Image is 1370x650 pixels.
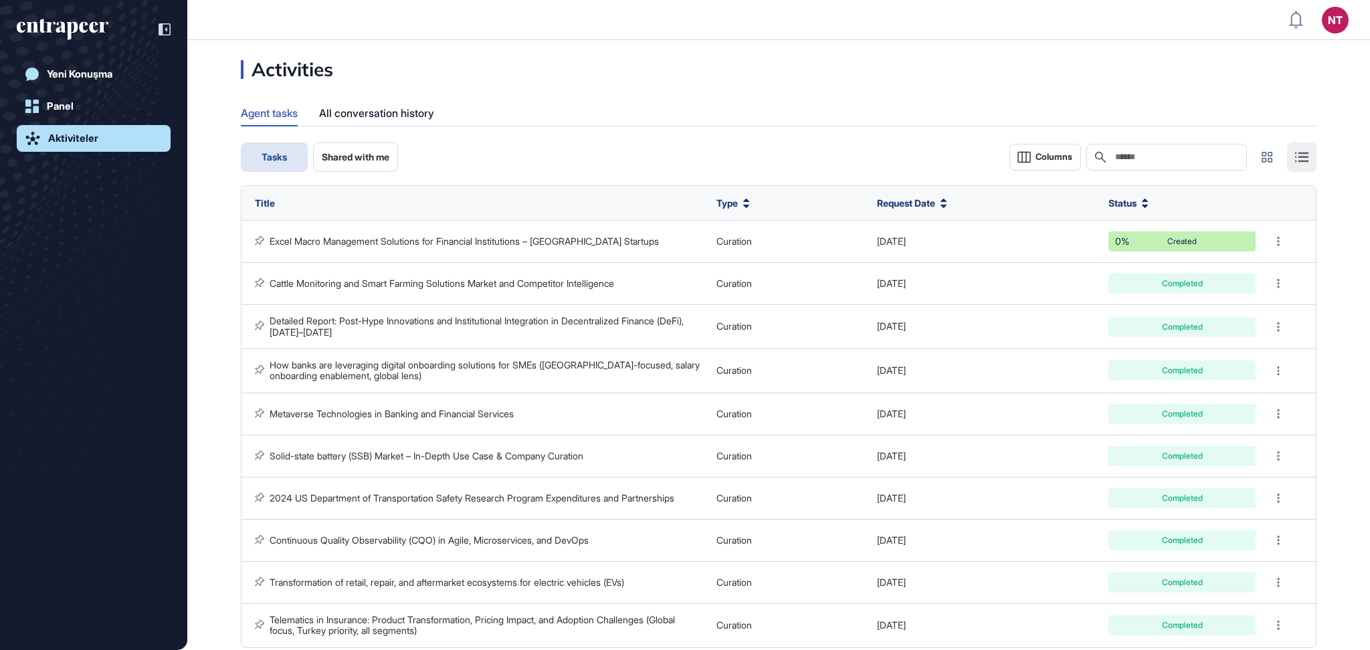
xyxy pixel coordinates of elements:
div: Panel [47,100,74,112]
div: Completed [1118,494,1246,502]
span: [DATE] [877,534,906,546]
span: [DATE] [877,278,906,289]
span: Request Date [877,196,935,210]
span: Curation [716,364,752,376]
a: Metaverse Technologies in Banking and Financial Services [270,408,514,419]
div: Created [1118,237,1246,245]
span: [DATE] [877,619,906,631]
span: Title [255,197,275,209]
span: Curation [716,576,752,588]
span: Curation [716,450,752,461]
span: [DATE] [877,235,906,247]
span: Tasks [262,152,287,162]
span: [DATE] [877,450,906,461]
button: Status [1108,196,1149,210]
span: Shared with me [322,152,389,162]
a: Excel Macro Management Solutions for Financial Institutions – [GEOGRAPHIC_DATA] Startups [270,235,659,247]
span: Curation [716,320,752,332]
button: Shared with me [313,142,398,172]
div: Completed [1118,578,1246,586]
button: Request Date [877,196,947,210]
span: Curation [716,278,752,289]
div: Completed [1118,452,1246,460]
div: Completed [1118,280,1246,288]
span: [DATE] [877,320,906,332]
div: Agent tasks [241,100,298,125]
span: Status [1108,196,1137,210]
div: All conversation history [319,100,434,126]
div: Yeni Konuşma [47,68,112,80]
div: Aktiviteler [48,132,98,144]
a: Detailed Report: Post-Hype Innovations and Institutional Integration in Decentralized Finance (De... [270,315,686,337]
a: How banks are leveraging digital onboarding solutions for SMEs ([GEOGRAPHIC_DATA]-focused, salary... [270,359,702,381]
span: Curation [716,619,752,631]
button: NT [1322,7,1349,33]
span: [DATE] [877,408,906,419]
a: Aktiviteler [17,125,171,152]
a: Solid-state battery (SSB) Market – In-Depth Use Case & Company Curation [270,450,583,461]
a: Cattle Monitoring and Smart Farming Solutions Market and Competitor Intelligence [270,278,614,289]
a: Continuous Quality Observability (CQO) in Agile, Microservices, and DevOps [270,534,589,546]
div: 0% [1108,231,1145,251]
span: Curation [716,534,752,546]
div: Completed [1118,366,1246,374]
div: Completed [1118,410,1246,418]
a: Yeni Konuşma [17,61,171,88]
a: Transformation of retail, repair, and aftermarket ecosystems for electric vehicles (EVs) [270,576,624,588]
a: Panel [17,93,171,120]
a: Telematics in Insurance: Product Transformation, Pricing Impact, and Adoption Challenges (Global ... [270,614,678,636]
span: [DATE] [877,492,906,504]
span: Type [716,196,738,210]
span: Columns [1036,152,1072,162]
button: Tasks [241,142,308,172]
span: Curation [716,492,752,504]
button: Columns [1009,144,1081,171]
div: Completed [1118,323,1246,331]
div: entrapeer-logo [17,19,108,40]
span: [DATE] [877,576,906,588]
div: Completed [1118,536,1246,544]
button: Type [716,196,750,210]
span: Curation [716,235,752,247]
a: 2024 US Department of Transportation Safety Research Program Expenditures and Partnerships [270,492,674,504]
div: Completed [1118,621,1246,629]
span: Curation [716,408,752,419]
span: [DATE] [877,364,906,376]
div: Activities [241,60,333,79]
